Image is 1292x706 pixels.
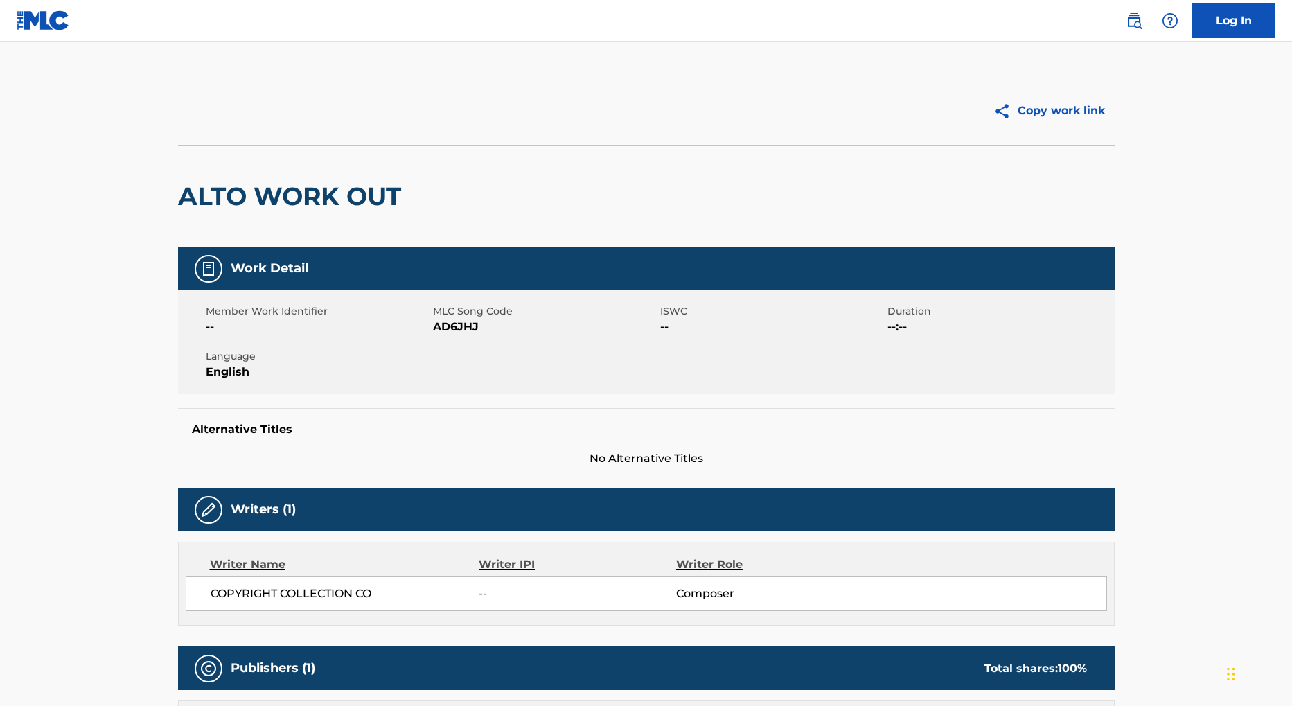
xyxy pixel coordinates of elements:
img: help [1162,12,1178,29]
img: Work Detail [200,261,217,277]
span: --:-- [887,319,1111,335]
div: Writer IPI [479,556,676,573]
span: ISWC [660,304,884,319]
span: Member Work Identifier [206,304,430,319]
span: Composer [676,585,856,602]
h2: ALTO WORK OUT [178,181,408,212]
h5: Publishers (1) [231,660,315,676]
span: COPYRIGHT COLLECTION CO [211,585,479,602]
a: Public Search [1120,7,1148,35]
span: Duration [887,304,1111,319]
img: Publishers [200,660,217,677]
span: No Alternative Titles [178,450,1115,467]
span: 100 % [1058,662,1087,675]
span: AD6JHJ [433,319,657,335]
h5: Writers (1) [231,502,296,518]
div: Writer Name [210,556,479,573]
span: English [206,364,430,380]
img: MLC Logo [17,10,70,30]
div: Help [1156,7,1184,35]
h5: Work Detail [231,261,308,276]
a: Log In [1192,3,1275,38]
div: Total shares: [984,660,1087,677]
img: Writers [200,502,217,518]
span: Language [206,349,430,364]
h5: Alternative Titles [192,423,1101,436]
span: MLC Song Code [433,304,657,319]
iframe: Chat Widget [1223,639,1292,706]
span: -- [660,319,884,335]
span: -- [206,319,430,335]
div: Drag [1227,653,1235,695]
span: -- [479,585,675,602]
img: Copy work link [993,103,1018,120]
img: search [1126,12,1142,29]
div: Writer Role [676,556,856,573]
button: Copy work link [984,94,1115,128]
